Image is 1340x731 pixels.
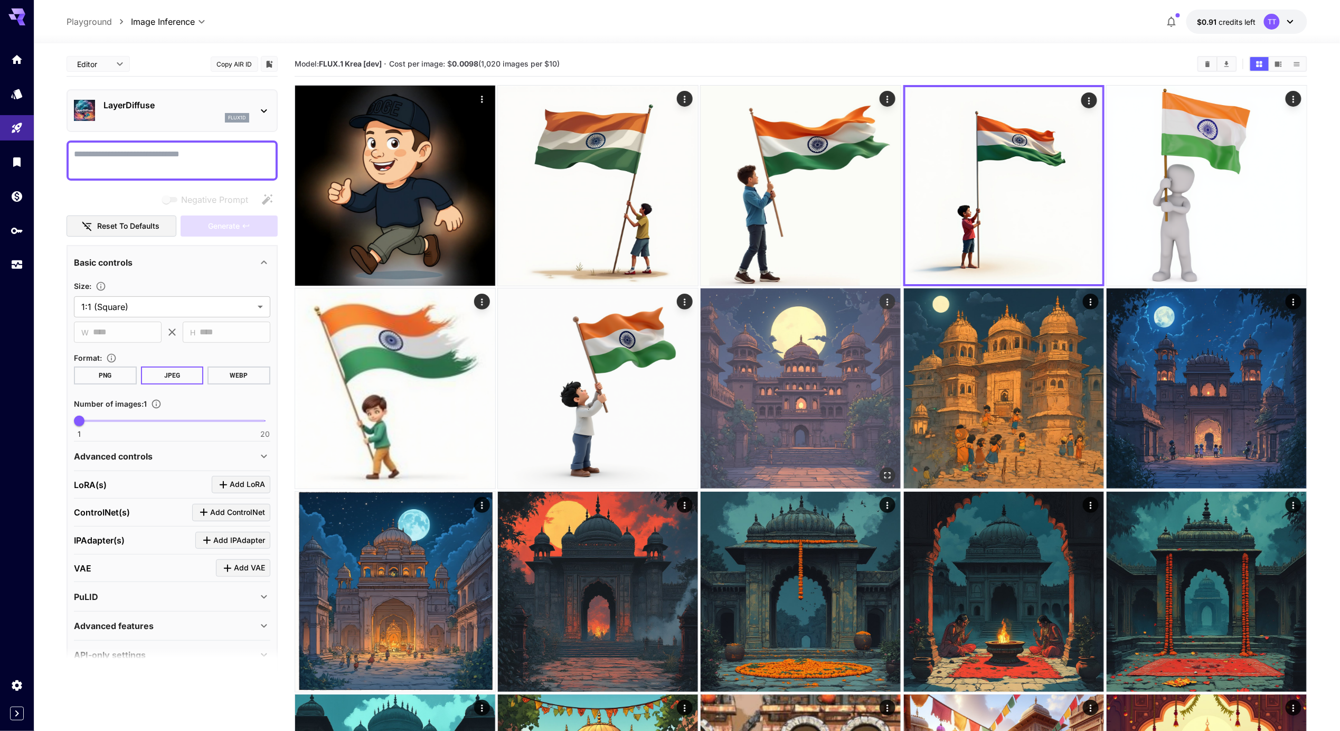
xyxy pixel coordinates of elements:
[701,492,901,692] img: Z
[701,288,901,489] img: 9k=
[67,15,131,28] nav: breadcrumb
[160,193,257,206] span: Negative prompts are not compatible with the selected model.
[74,613,270,639] div: Advanced features
[195,532,270,549] button: Click to add IPAdapter
[295,288,495,489] img: A4Nd5DWLbZlVAAAAAElFTkSuQmCC
[1286,497,1301,513] div: Actions
[1249,56,1307,72] div: Show images in grid viewShow images in video viewShow images in list view
[880,467,896,483] div: Open in fullscreen
[74,95,270,127] div: LayerDiffuseflux1d
[10,707,24,720] button: Expand sidebar
[74,591,98,603] p: PuLID
[67,215,176,237] button: Reset to defaults
[1197,16,1256,27] div: $0.90572
[11,258,23,271] div: Usage
[880,700,896,716] div: Actions
[74,534,125,547] p: IPAdapter(s)
[1083,700,1099,716] div: Actions
[74,367,137,385] button: PNG
[212,476,270,493] button: Click to add LoRA
[74,620,154,632] p: Advanced features
[1250,57,1269,71] button: Show images in grid view
[905,87,1102,284] img: 2Q==
[677,700,693,716] div: Actions
[677,91,693,107] div: Actions
[1219,17,1256,26] span: credits left
[295,86,495,286] img: 9k=
[1288,57,1306,71] button: Show images in list view
[1107,86,1307,286] img: V6vvaxz6uutOHN8S8r9f8B5nvK+EBltFEAAAAASUVORK5CYII=
[452,59,478,68] b: 0.0098
[67,15,112,28] a: Playground
[11,224,23,237] div: API Keys
[74,399,147,408] span: Number of images : 1
[147,399,166,409] button: Specify how many images to generate in a single request. Each image generation will be charged se...
[74,562,91,575] p: VAE
[74,250,270,275] div: Basic controls
[904,288,1104,489] img: 2Q==
[181,193,248,206] span: Negative Prompt
[498,492,698,692] img: 2Q==
[230,478,265,491] span: Add LoRA
[880,91,896,107] div: Actions
[81,326,89,339] span: W
[234,561,265,575] span: Add VAE
[213,534,265,547] span: Add IPAdapter
[210,506,265,519] span: Add ControlNet
[74,642,270,668] div: API-only settings
[74,584,270,610] div: PuLID
[389,59,560,68] span: Cost per image: $ (1,020 images per $10)
[74,444,270,469] div: Advanced controls
[81,301,253,313] span: 1:1 (Square)
[141,367,204,385] button: JPEG
[1083,497,1099,513] div: Actions
[904,492,1104,692] img: Z
[474,700,490,716] div: Actions
[1083,294,1099,310] div: Actions
[880,497,896,513] div: Actions
[880,294,896,310] div: Actions
[74,479,107,491] p: LoRA(s)
[1081,92,1097,108] div: Actions
[498,288,698,489] img: AbqqqzzyLuRyAAAAAElFTkSuQmCC
[78,429,81,439] span: 1
[474,497,490,513] div: Actions
[1286,91,1301,107] div: Actions
[1197,17,1219,26] span: $0.91
[131,15,195,28] span: Image Inference
[11,87,23,100] div: Models
[1218,57,1236,71] button: Download All
[74,450,153,463] p: Advanced controls
[11,190,23,203] div: Wallet
[1186,10,1307,34] button: $0.90572TT
[1286,294,1301,310] div: Actions
[74,256,133,269] p: Basic controls
[77,59,110,70] span: Editor
[74,506,130,519] p: ControlNet(s)
[207,367,270,385] button: WEBP
[91,281,110,292] button: Adjust the dimensions of the generated image by specifying its width and height in pixels, or sel...
[265,58,274,70] button: Add to library
[319,59,382,68] b: FLUX.1 Krea [dev]
[260,429,270,439] span: 20
[677,497,693,513] div: Actions
[11,53,23,66] div: Home
[295,492,495,692] img: 2Q==
[1107,288,1307,489] img: 9k=
[1269,57,1288,71] button: Show images in video view
[1286,700,1301,716] div: Actions
[384,58,387,70] p: ·
[216,559,270,577] button: Click to add VAE
[677,294,693,310] div: Actions
[1264,14,1280,30] div: TT
[11,679,23,692] div: Settings
[474,294,490,310] div: Actions
[192,504,270,521] button: Click to add ControlNet
[190,326,195,339] span: H
[103,99,249,111] p: LayerDiffuse
[74,353,102,362] span: Format :
[498,86,698,286] img: 2Q==
[74,282,91,290] span: Size :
